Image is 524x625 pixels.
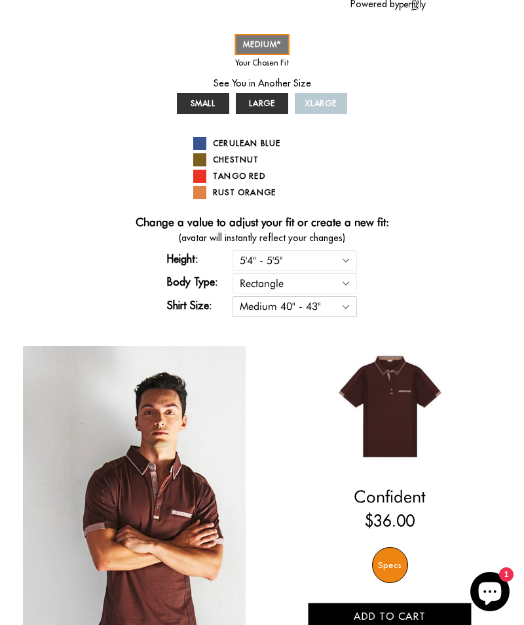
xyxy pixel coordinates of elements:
h2: Confident [269,487,511,507]
ins: $36.00 [365,509,415,533]
span: MEDIUM [243,39,282,49]
a: LARGE [236,93,288,114]
span: XLARGE [305,98,337,108]
img: 028.jpg [329,346,451,467]
label: Body Type: [167,274,233,290]
a: Chestnut [193,153,331,166]
a: XLARGE [295,93,347,114]
div: Specs [372,547,408,583]
inbox-online-store-chat: Shopify online store chat [466,572,514,615]
span: Add to cart [354,610,426,622]
a: Cerulean Blue [193,137,331,150]
label: Shirt Size: [167,297,233,313]
a: MEDIUM [235,34,290,55]
a: Tango Red [193,170,331,183]
span: SMALL [191,98,216,108]
h4: Change a value to adjust your fit or create a new fit: [136,216,389,231]
a: Rust Orange [193,186,331,199]
a: SMALL [177,93,229,114]
span: (avatar will instantly reflect your changes) [98,231,426,245]
label: Height: [167,251,233,267]
span: LARGE [249,98,276,108]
